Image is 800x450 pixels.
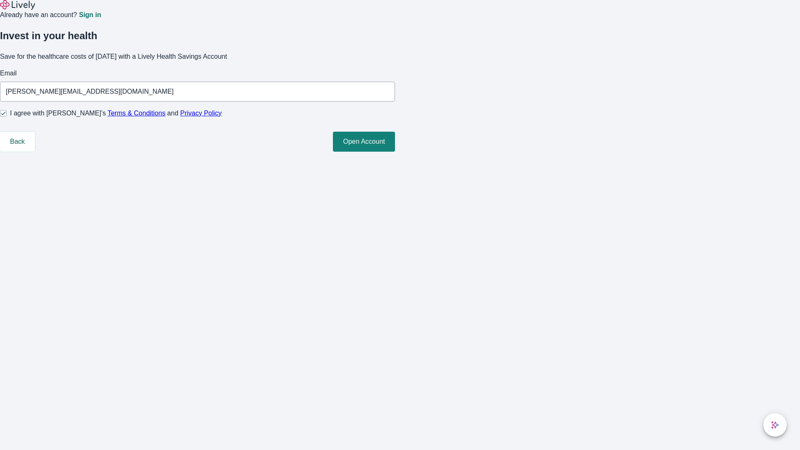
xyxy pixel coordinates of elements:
span: I agree with [PERSON_NAME]’s and [10,108,222,118]
a: Sign in [79,12,101,18]
a: Privacy Policy [180,110,222,117]
svg: Lively AI Assistant [771,421,779,429]
a: Terms & Conditions [107,110,165,117]
button: chat [763,413,787,437]
button: Open Account [333,132,395,152]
